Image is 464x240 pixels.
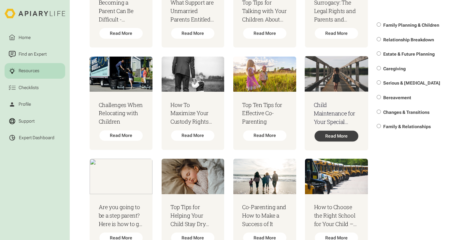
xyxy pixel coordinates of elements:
[162,57,225,150] a: How To Maximize Your Custody Rights While Managing Your CareerRead More
[314,101,359,126] h3: Child Maintenance for Your Special Needs Child
[383,37,434,42] span: Relationship Breakdown
[99,203,144,228] h3: Are you going to be a step parent? Here is how to get the best start…
[377,80,381,85] input: Serious & [MEDICAL_DATA]
[171,28,214,39] div: Read More
[314,203,359,228] h3: How to Choose the Right School for Your Child – From Nursery School and Beyond
[377,37,381,41] input: Relationship Breakdown
[5,63,65,79] a: Resources
[5,113,65,129] a: Support
[242,203,287,228] h3: Co-Parenting and How to Make a Success of It
[17,118,36,125] div: Support
[383,124,431,129] span: Family & Relationships
[383,80,440,86] span: Serious & [MEDICAL_DATA]
[17,84,40,91] div: Checklists
[171,130,214,141] div: Read More
[305,56,368,150] a: Child Maintenance for Your Special Needs ChildRead More
[170,203,215,228] h3: Top Tips for Helping Your Child Stay Dry Through the Night
[5,80,65,95] a: Checklists
[170,101,215,126] h3: How To Maximize Your Custody Rights While Managing Your Career
[377,95,381,99] input: Bereavement
[5,47,65,62] a: Find an Expert
[315,28,358,39] div: Read More
[233,57,296,150] a: Top Ten Tips for Effective Co-ParentingRead More
[5,97,65,112] a: Profile
[5,30,65,45] a: Home
[17,34,32,41] div: Home
[377,109,381,113] input: Changes & Transitions
[243,130,286,141] div: Read More
[19,135,54,140] div: Expert Dashboard
[99,130,143,141] div: Read More
[17,51,48,58] div: Find an Expert
[377,124,381,128] input: Family & Relationships
[242,101,287,126] h3: Top Ten Tips for Effective Co-Parenting
[383,22,439,28] span: Family Planning & Children
[383,109,429,114] span: Changes & Transitions
[17,101,32,108] div: Profile
[243,28,286,39] div: Read More
[377,51,381,56] input: Estate & Future Planning
[5,130,65,146] a: Expert Dashboard
[383,66,406,71] span: Caregiving
[383,95,411,100] span: Bereavement
[17,68,40,74] div: Resources
[383,51,435,57] span: Estate & Future Planning
[99,28,143,39] div: Read More
[377,66,381,70] input: Caregiving
[99,101,144,126] h3: Challenges When Relocating with Children
[377,22,381,27] input: Family Planning & Children
[314,130,358,141] div: Read More
[90,57,152,150] a: Challenges When Relocating with ChildrenRead More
